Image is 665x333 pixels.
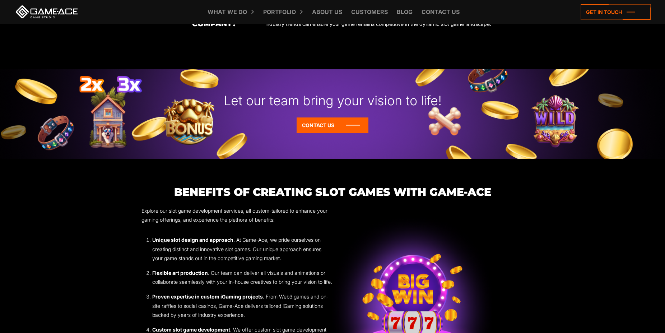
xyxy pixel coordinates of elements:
[141,206,332,225] p: Explore our slot game development services, all custom-tailored to enhance your gaming offerings,...
[152,270,208,276] strong: Flexible art production
[152,235,332,263] li: . At Game-Ace, we pride ourselves on creating distinct and innovative slot games. Our unique appr...
[152,237,233,243] strong: Unique slot design and approach
[152,292,332,320] li: . From Web3 games and on-site raffles to social casinos, Game-Ace delivers tailored iGaming solut...
[581,4,651,20] a: Get in touch
[297,117,368,133] a: Contact Us
[152,293,263,300] strong: Proven expertise in custom iGaming projects
[141,186,524,198] h3: Benefits of Creating Slot Games with Game-Ace
[152,327,230,333] strong: Custom slot game development
[152,268,332,287] li: . Our team can deliver all visuals and animations or collaborate seamlessly with your in-house cr...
